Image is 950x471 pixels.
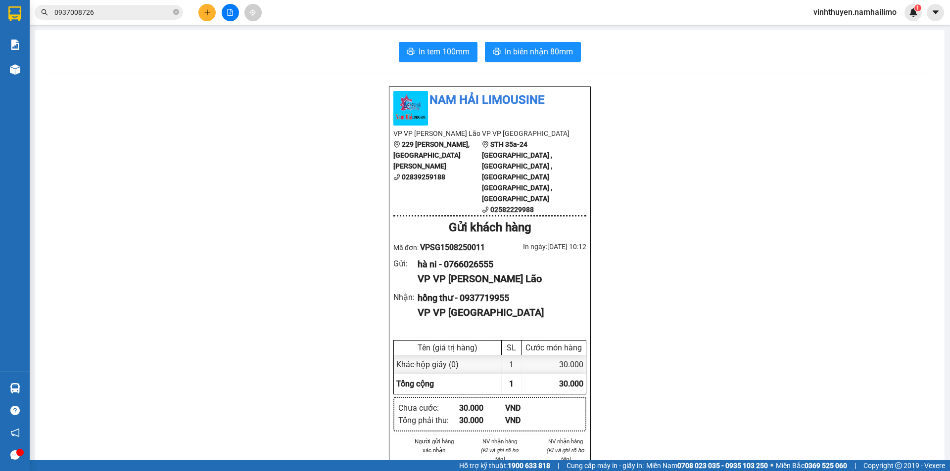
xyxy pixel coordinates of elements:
div: 30.000 [459,402,505,414]
div: hồng thư - 0937719955 [418,291,578,305]
span: environment [482,141,489,148]
button: caret-down [927,4,944,21]
img: warehouse-icon [10,64,20,75]
div: hà ni - 0766026555 [418,257,578,271]
span: | [558,460,559,471]
span: 30.000 [559,379,583,388]
span: Miền Bắc [776,460,847,471]
span: copyright [895,462,902,469]
div: VP VP [PERSON_NAME] Lão [418,271,578,287]
span: VPSG1508250011 [420,243,485,252]
div: VP VP [GEOGRAPHIC_DATA] [418,305,578,320]
span: environment [393,141,400,148]
strong: 0369 525 060 [805,462,847,470]
span: 1 [509,379,514,388]
span: caret-down [931,8,940,17]
div: Tổng phải thu : [398,414,459,427]
span: Hỗ trợ kỹ thuật: [459,460,550,471]
span: | [855,460,856,471]
img: logo.jpg [393,91,428,126]
div: VND [505,414,551,427]
div: Gửi khách hàng [393,218,586,237]
div: Cước món hàng [524,343,583,352]
input: Tìm tên, số ĐT hoặc mã đơn [54,7,171,18]
div: 1 [502,355,522,374]
span: aim [249,9,256,16]
div: In ngày: [DATE] 10:12 [490,241,586,252]
b: STH 35a-24 [GEOGRAPHIC_DATA] , [GEOGRAPHIC_DATA] , [GEOGRAPHIC_DATA] [GEOGRAPHIC_DATA] , [GEOGRAP... [482,140,552,203]
div: SL [504,343,519,352]
button: printerIn tem 100mm [399,42,477,62]
span: In biên nhận 80mm [505,45,573,58]
span: printer [407,47,415,57]
span: search [41,9,48,16]
span: vinhthuyen.namhailimo [806,6,904,18]
i: (Kí và ghi rõ họ tên) [546,447,584,463]
strong: 1900 633 818 [508,462,550,470]
li: VP VP [PERSON_NAME] Lão [393,128,482,139]
div: 30.000 [522,355,586,374]
div: Tên (giá trị hàng) [396,343,499,352]
button: plus [198,4,216,21]
button: file-add [222,4,239,21]
span: phone [482,206,489,213]
img: solution-icon [10,40,20,50]
div: Gửi : [393,257,418,270]
li: Người gửi hàng xác nhận [413,437,455,455]
span: plus [204,9,211,16]
b: 02582229988 [490,206,534,214]
span: Cung cấp máy in - giấy in: [567,460,644,471]
li: Nam Hải Limousine [393,91,586,110]
span: phone [393,173,400,180]
span: printer [493,47,501,57]
span: ⚪️ [770,464,773,468]
img: logo-vxr [8,6,21,21]
span: question-circle [10,406,20,415]
span: notification [10,428,20,437]
strong: 0708 023 035 - 0935 103 250 [677,462,768,470]
span: Miền Nam [646,460,768,471]
div: Nhận : [393,291,418,303]
span: In tem 100mm [419,45,470,58]
li: NV nhận hàng [479,437,521,446]
div: 30.000 [459,414,505,427]
button: aim [244,4,262,21]
span: Tổng cộng [396,379,434,388]
span: file-add [227,9,234,16]
img: icon-new-feature [909,8,918,17]
li: NV nhận hàng [544,437,586,446]
span: close-circle [173,8,179,17]
span: close-circle [173,9,179,15]
b: 02839259188 [402,173,445,181]
div: Chưa cước : [398,402,459,414]
i: (Kí và ghi rõ họ tên) [480,447,519,463]
div: Mã đơn: [393,241,490,254]
span: message [10,450,20,460]
img: warehouse-icon [10,383,20,393]
button: printerIn biên nhận 80mm [485,42,581,62]
span: 1 [916,4,919,11]
sup: 1 [914,4,921,11]
b: 229 [PERSON_NAME], [GEOGRAPHIC_DATA][PERSON_NAME] [393,140,470,170]
div: VND [505,402,551,414]
li: VP VP [GEOGRAPHIC_DATA] [482,128,570,139]
span: Khác - hộp giấy (0) [396,360,459,369]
